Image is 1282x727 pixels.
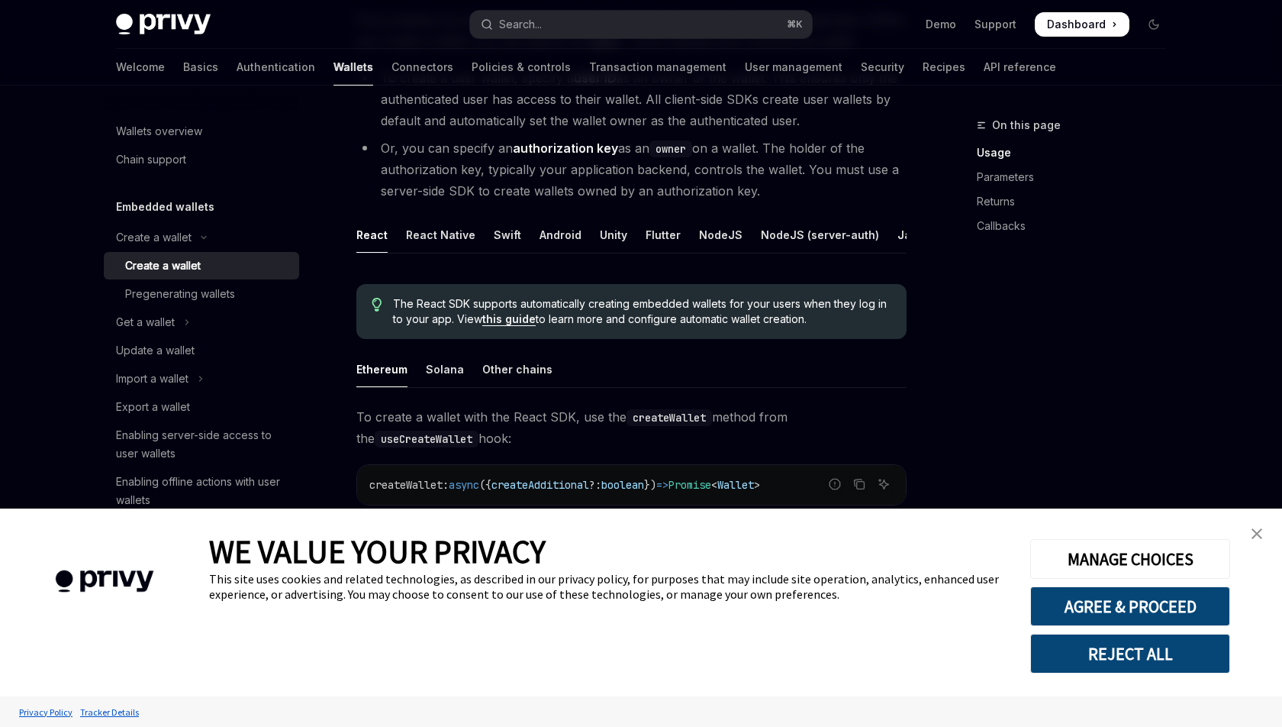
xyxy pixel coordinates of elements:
span: ({ [479,478,491,492]
button: MANAGE CHOICES [1030,539,1230,579]
div: React [356,217,388,253]
a: Export a wallet [104,393,299,421]
div: Export a wallet [116,398,190,416]
div: Flutter [646,217,681,253]
button: Toggle Get a wallet section [104,309,299,336]
a: Recipes [923,49,965,86]
span: Wallet [717,478,754,492]
a: Security [861,49,904,86]
span: }) [644,478,656,492]
div: Other chains [482,351,552,387]
a: Callbacks [977,214,1178,238]
a: Basics [183,49,218,86]
a: Returns [977,189,1178,214]
span: > [754,478,760,492]
span: async [449,478,479,492]
div: Chain support [116,150,186,169]
div: Wallets overview [116,122,202,141]
a: close banner [1242,519,1272,549]
div: React Native [406,217,475,253]
div: Enabling offline actions with user wallets [116,473,290,509]
span: To create a wallet with the React SDK, use the method from the hook: [356,406,907,449]
img: company logo [23,548,186,615]
button: Toggle Create a wallet section [104,224,299,251]
span: ⌘ K [787,18,803,31]
a: User management [745,49,842,86]
div: Enabling server-side access to user wallets [116,426,290,463]
a: Pregenerating wallets [104,280,299,308]
a: Usage [977,141,1178,165]
button: Report incorrect code [825,474,845,494]
div: Android [540,217,581,253]
div: Create a wallet [116,228,192,247]
a: Support [974,17,1016,32]
span: ?: [589,478,601,492]
code: createWallet [627,409,712,426]
span: createAdditional [491,478,589,492]
code: useCreateWallet [375,431,478,448]
button: REJECT ALL [1030,634,1230,674]
div: Ethereum [356,351,407,387]
span: < [711,478,717,492]
div: Import a wallet [116,370,188,388]
span: On this page [992,116,1061,134]
span: createWallet [369,478,443,492]
div: NodeJS (server-auth) [761,217,879,253]
strong: authorization key [513,141,618,156]
span: => [656,478,668,492]
span: : [443,478,449,492]
img: dark logo [116,14,211,35]
div: Solana [426,351,464,387]
h5: Embedded wallets [116,198,214,216]
a: Privacy Policy [15,699,76,725]
div: Update a wallet [116,341,195,360]
div: NodeJS [699,217,742,253]
span: boolean [601,478,644,492]
span: Dashboard [1047,17,1106,32]
li: Or, you can specify an as an on a wallet. The holder of the authorization key, typically your app... [356,137,907,202]
a: Update a wallet [104,337,299,364]
div: Get a wallet [116,313,175,331]
a: Transaction management [589,49,726,86]
a: Enabling server-side access to user wallets [104,422,299,467]
button: AGREE & PROCEED [1030,586,1230,626]
img: close banner [1251,528,1262,539]
li: To create a user wallet, specify a as an owner of the wallet. This ensures only the authenticated... [356,67,907,131]
a: Connectors [391,49,453,86]
div: Java [897,217,924,253]
a: this guide [482,312,536,326]
a: Chain support [104,146,299,173]
a: Parameters [977,165,1178,189]
a: Wallets [333,49,373,86]
code: owner [649,141,692,157]
a: Authentication [237,49,315,86]
div: Unity [600,217,627,253]
button: Toggle Import a wallet section [104,365,299,393]
a: Policies & controls [472,49,571,86]
button: Copy the contents from the code block [849,474,869,494]
div: This site uses cookies and related technologies, as described in our privacy policy, for purposes... [209,571,1007,602]
button: Open search [470,11,812,38]
a: Wallets overview [104,118,299,145]
a: Demo [926,17,956,32]
div: Pregenerating wallets [125,285,235,303]
a: Welcome [116,49,165,86]
a: Dashboard [1035,12,1129,37]
span: Promise [668,478,711,492]
a: Tracker Details [76,699,143,725]
a: API reference [984,49,1056,86]
div: Create a wallet [125,257,201,275]
button: Ask AI [874,474,894,494]
a: Enabling offline actions with user wallets [104,468,299,514]
span: The React SDK supports automatically creating embedded wallets for your users when they log in to... [393,296,891,327]
div: Swift [494,217,521,253]
a: Create a wallet [104,252,299,279]
div: Search... [499,15,542,34]
svg: Tip [372,298,382,312]
button: Toggle dark mode [1142,12,1166,37]
span: WE VALUE YOUR PRIVACY [209,532,546,571]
